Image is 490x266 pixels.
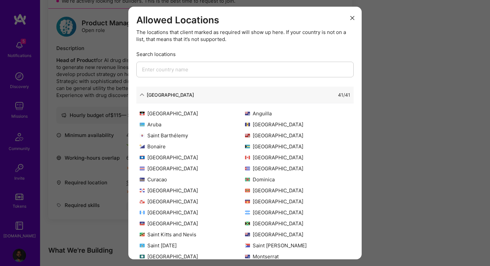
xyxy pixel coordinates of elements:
img: Antigua and Barbuda [140,112,145,115]
div: Saint [PERSON_NAME] [245,242,350,249]
img: Costa Rica [140,167,145,170]
img: Bonaire [140,145,145,148]
input: Enter country name [136,62,354,77]
div: [GEOGRAPHIC_DATA] [140,187,245,194]
div: [GEOGRAPHIC_DATA] [140,198,245,205]
div: Saint [DATE] [140,242,245,249]
div: [GEOGRAPHIC_DATA] [147,91,194,98]
div: Anguilla [245,110,350,117]
img: Curacao [140,178,145,181]
div: [GEOGRAPHIC_DATA] [245,198,350,205]
div: Montserrat [245,253,350,260]
div: [GEOGRAPHIC_DATA] [245,165,350,172]
img: Grenada [245,189,250,192]
div: [GEOGRAPHIC_DATA] [140,154,245,161]
img: Cuba [245,167,250,170]
div: Saint Kitts and Nevis [140,231,245,238]
img: Cayman Islands [245,233,250,236]
img: Saint Lucia [140,244,145,247]
img: Jamaica [245,222,250,225]
div: [GEOGRAPHIC_DATA] [140,165,245,172]
div: [GEOGRAPHIC_DATA] [245,231,350,238]
img: Guadeloupe [245,200,250,203]
img: Martinique [140,255,145,258]
div: Dominica [245,176,350,183]
img: Haiti [140,222,145,225]
div: [GEOGRAPHIC_DATA] [140,209,245,216]
img: Barbados [245,123,250,126]
div: [GEOGRAPHIC_DATA] [140,253,245,260]
h3: Allowed Locations [136,15,354,26]
div: [GEOGRAPHIC_DATA] [245,154,350,161]
img: Aruba [140,123,145,126]
img: Bermuda [245,134,250,137]
div: [GEOGRAPHIC_DATA] [245,143,350,150]
img: Guatemala [140,211,145,214]
div: [GEOGRAPHIC_DATA] [245,187,350,194]
img: Saint Kitts and Nevis [140,233,145,236]
div: 41 / 41 [338,91,350,98]
i: icon ArrowDown [140,92,144,97]
div: [GEOGRAPHIC_DATA] [140,110,245,117]
img: Bahamas [245,145,250,148]
div: The locations that client marked as required will show up here. If your country is not on a list,... [136,29,354,43]
div: [GEOGRAPHIC_DATA] [245,121,350,128]
img: Montserrat [245,255,250,258]
div: [GEOGRAPHIC_DATA] [245,220,350,227]
img: Belize [140,156,145,159]
div: Curacao [140,176,245,183]
div: [GEOGRAPHIC_DATA] [245,209,350,216]
div: [GEOGRAPHIC_DATA] [245,132,350,139]
img: Honduras [245,211,250,214]
div: modal [128,7,362,259]
div: [GEOGRAPHIC_DATA] [140,220,245,227]
img: Anguilla [245,112,250,115]
img: Dominica [245,178,250,181]
img: Canada [245,156,250,159]
div: Search locations [136,51,354,58]
img: Saint Barthélemy [140,134,145,137]
img: Dominican Republic [140,189,145,192]
div: Saint Barthélemy [140,132,245,139]
img: Greenland [140,200,145,203]
div: Aruba [140,121,245,128]
i: icon Close [350,16,354,20]
img: Saint Martin [245,244,250,247]
div: Bonaire [140,143,245,150]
